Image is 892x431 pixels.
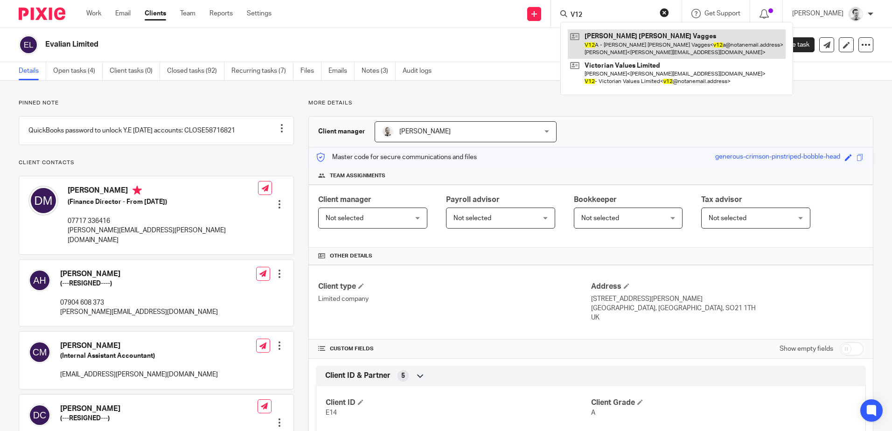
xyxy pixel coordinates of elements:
label: Show empty fields [780,344,833,354]
span: Not selected [453,215,491,222]
p: Limited company [318,294,591,304]
span: E14 [326,410,337,416]
img: Andy_2025.jpg [848,7,863,21]
span: Bookkeeper [574,196,617,203]
i: Primary [132,186,142,195]
span: Client manager [318,196,371,203]
p: Client contacts [19,159,294,167]
span: 5 [401,371,405,381]
p: Master code for secure communications and files [316,153,477,162]
a: Files [300,62,321,80]
a: Reports [209,9,233,18]
p: [GEOGRAPHIC_DATA], [GEOGRAPHIC_DATA], SO21 1TH [591,304,864,313]
p: [STREET_ADDRESS][PERSON_NAME] [591,294,864,304]
a: Recurring tasks (7) [231,62,293,80]
a: Audit logs [403,62,439,80]
a: Notes (3) [362,62,396,80]
span: Other details [330,252,372,260]
p: [EMAIL_ADDRESS][PERSON_NAME][DOMAIN_NAME] [60,370,218,379]
p: UK [591,313,864,322]
h5: (Finance Director - From [DATE]) [68,197,258,207]
a: Details [19,62,46,80]
input: Search [570,11,654,20]
h4: [PERSON_NAME] [60,341,218,351]
span: Client ID & Partner [325,371,390,381]
h4: Address [591,282,864,292]
h4: Client Grade [591,398,856,408]
span: Not selected [581,215,619,222]
p: Pinned note [19,99,294,107]
h4: [PERSON_NAME] [68,186,258,197]
h2: Evalian Limited [45,40,606,49]
h4: Client type [318,282,591,292]
img: svg%3E [28,269,51,292]
h4: Client ID [326,398,591,408]
img: svg%3E [19,35,38,55]
p: 07717 336416 [68,216,258,226]
div: generous-crimson-pinstriped-bobble-head [715,152,840,163]
h4: CUSTOM FIELDS [318,345,591,353]
span: A [591,410,595,416]
img: PS.png [382,126,393,137]
h4: [PERSON_NAME] [60,269,218,279]
span: Get Support [704,10,740,17]
a: Clients [145,9,166,18]
span: Tax advisor [701,196,742,203]
a: Email [115,9,131,18]
span: [PERSON_NAME] [399,128,451,135]
span: Not selected [709,215,746,222]
img: svg%3E [28,341,51,363]
a: Emails [328,62,355,80]
span: Not selected [326,215,363,222]
h5: (---RESIGNED----) [60,279,218,288]
button: Clear [660,8,669,17]
h5: (---RESIGNED---) [60,414,258,423]
a: Settings [247,9,272,18]
h3: Client manager [318,127,365,136]
p: 07904 608 373 [60,298,218,307]
p: [PERSON_NAME] [792,9,843,18]
p: More details [308,99,873,107]
h5: (Internal Assistant Accountant) [60,351,218,361]
span: Payroll advisor [446,196,500,203]
h4: [PERSON_NAME] [60,404,258,414]
p: [PERSON_NAME][EMAIL_ADDRESS][PERSON_NAME][DOMAIN_NAME] [68,226,258,245]
img: svg%3E [28,186,58,215]
a: Work [86,9,101,18]
a: Team [180,9,195,18]
span: Team assignments [330,172,385,180]
a: Closed tasks (92) [167,62,224,80]
img: Pixie [19,7,65,20]
p: [PERSON_NAME][EMAIL_ADDRESS][DOMAIN_NAME] [60,307,218,317]
a: Open tasks (4) [53,62,103,80]
a: Client tasks (0) [110,62,160,80]
img: svg%3E [28,404,51,426]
